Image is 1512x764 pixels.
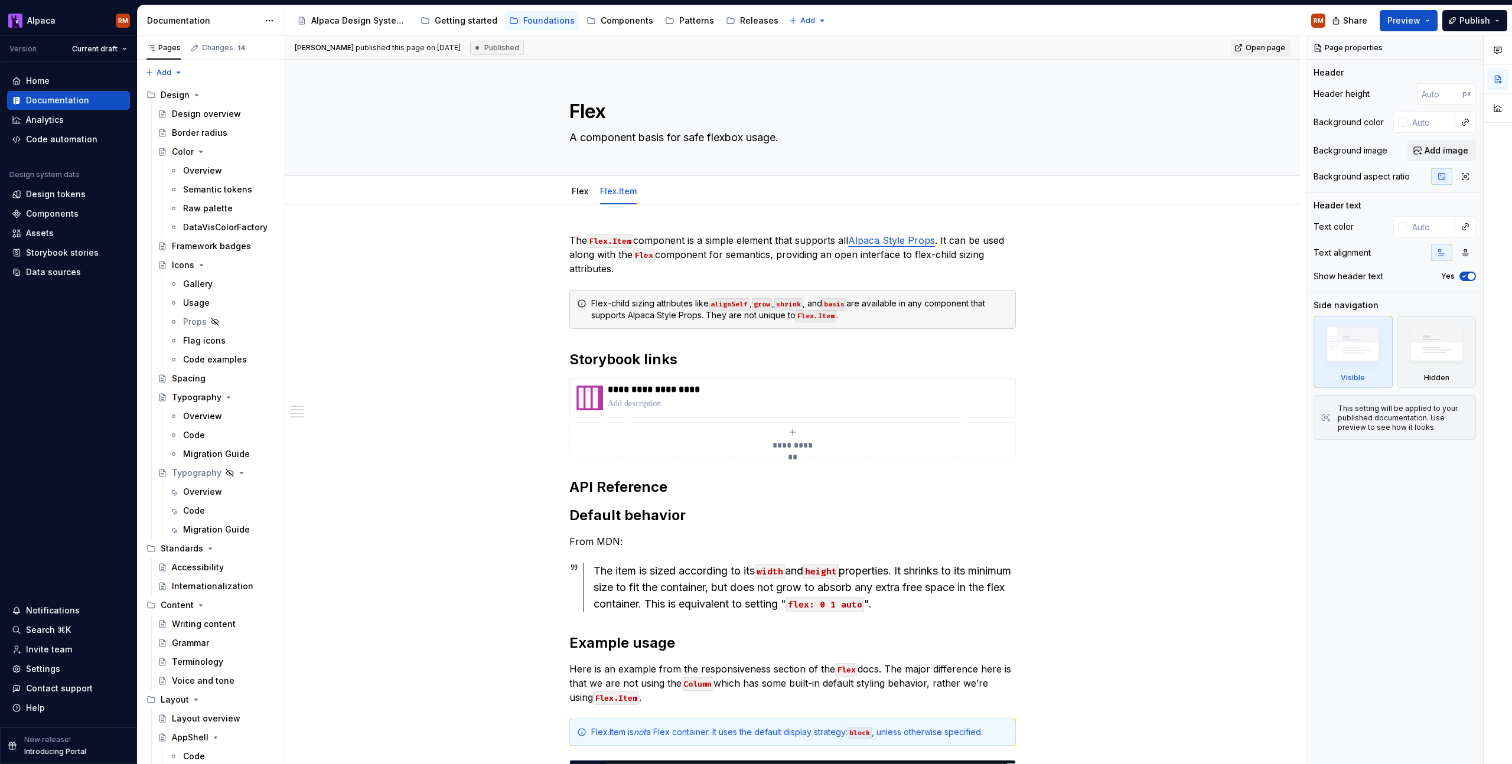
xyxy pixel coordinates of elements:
a: Alpaca Style Props [848,234,935,246]
code: Flex.Item [796,310,836,322]
div: Published [470,41,524,55]
a: Accessibility [153,558,280,577]
div: Flex.Item is a Flex container. It uses the default display strategy: , unless otherwise specified. [591,726,1008,738]
button: Current draft [67,41,132,57]
a: Open page [1231,40,1291,56]
div: Changes [202,43,247,53]
div: Contact support [26,683,93,694]
a: Overview [164,161,280,180]
a: Migration Guide [164,520,280,539]
a: AppShell [153,728,280,747]
div: Header [1314,67,1344,79]
a: Spacing [153,369,280,388]
div: Standards [142,539,280,558]
div: Getting started [435,15,497,27]
div: Code [183,505,205,517]
div: RM [1314,16,1324,25]
textarea: A component basis for safe flexbox usage. [567,128,1014,147]
a: Releases [721,11,783,30]
button: Publish [1442,10,1507,31]
a: Flex.Item [600,186,637,196]
a: Migration Guide [164,445,280,463]
a: Semantic tokens [164,180,280,199]
div: Alpaca [27,15,56,27]
h2: Storybook links [569,350,1016,369]
img: 80a60512-9db3-4666-88f1-0d7bafa7fedf.png [575,384,603,412]
h2: API Reference [569,478,1016,497]
button: Add image [1407,140,1476,161]
a: Alpaca Design System 🦙 [292,11,413,30]
div: Visible [1341,373,1365,383]
a: Border radius [153,123,280,142]
a: Framework badges [153,237,280,256]
div: Overview [183,410,222,422]
a: Icons [153,256,280,275]
span: Open page [1246,43,1285,53]
div: Terminology [172,656,223,668]
div: Voice and tone [172,675,234,687]
em: not [634,727,646,737]
div: Settings [26,663,60,675]
div: Border radius [172,127,227,139]
div: Analytics [26,114,64,126]
div: Components [26,208,79,220]
div: Foundations [523,15,575,27]
span: Add [800,16,815,25]
div: Flex.Item [595,178,641,203]
p: The component is a simple element that supports all . It can be used along with the component for... [569,233,1016,276]
div: Storybook stories [26,247,99,259]
div: Text color [1314,221,1354,233]
a: Storybook stories [7,243,130,262]
div: Notifications [26,605,80,616]
div: Help [26,702,45,714]
button: Preview [1380,10,1438,31]
a: Analytics [7,110,130,129]
a: Flag icons [164,331,280,350]
button: Contact support [7,679,130,698]
div: Side navigation [1314,299,1379,311]
code: block [848,727,872,739]
a: Data sources [7,263,130,282]
div: Content [142,596,280,615]
div: Typography [172,391,221,403]
code: Flex [633,249,655,262]
div: Design tokens [26,188,86,200]
div: Hidden [1397,316,1477,388]
a: Color [153,142,280,161]
code: height [803,564,839,579]
a: Typography [153,388,280,407]
div: Text alignment [1314,247,1371,259]
div: Alpaca Design System 🦙 [311,15,409,27]
div: Raw palette [183,203,233,214]
div: Internationalization [172,580,253,592]
div: DataVisColorFactory [183,221,268,233]
button: Search ⌘K [7,621,130,639]
div: Flex-child sizing attributes like , , , and are available in any component that supports Alpaca S... [591,298,1008,321]
a: Assets [7,224,130,243]
code: grow [752,298,772,311]
div: Content [161,599,194,611]
div: Usage [183,297,210,309]
input: Auto [1417,83,1462,105]
div: Page tree [292,9,783,32]
span: Add image [1425,145,1468,156]
a: Voice and tone [153,671,280,690]
span: 14 [236,43,247,53]
div: Flex [567,178,593,203]
div: Layout [161,694,189,706]
a: Usage [164,293,280,312]
div: Grammar [172,637,209,649]
h2: Default behavior [569,506,1016,525]
a: Flex [572,186,588,196]
div: Overview [183,486,222,498]
a: Invite team [7,640,130,659]
div: Typography [172,467,221,479]
div: Code [183,750,205,762]
a: Getting started [416,11,502,30]
a: Settings [7,659,130,678]
div: Background color [1314,116,1384,128]
div: Search ⌘K [26,624,71,636]
div: Framework badges [172,240,251,252]
div: Accessibility [172,561,224,573]
div: Gallery [183,278,213,290]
